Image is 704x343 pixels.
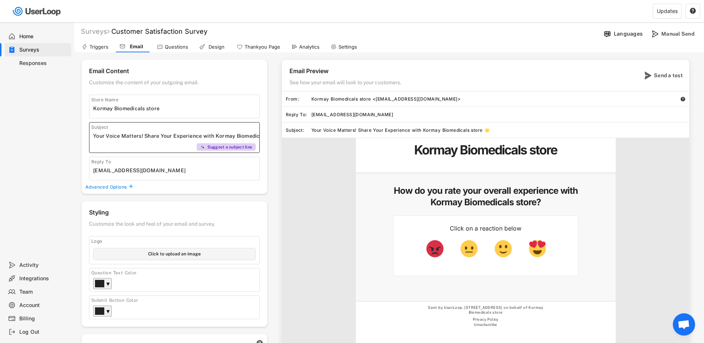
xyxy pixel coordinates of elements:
div: Send a test [654,72,684,79]
img: neutral-face_1f610.png [461,240,478,257]
div: Surveys [81,27,109,36]
button:  [680,97,685,102]
img: smiling-face-with-heart-eyes_1f60d.png [529,240,546,257]
div: Customize the content of your outgoing email. [89,79,260,89]
div: Subject: [286,127,311,133]
div: Styling [89,209,260,219]
div: Reply To [91,159,199,165]
div: Responses [19,60,68,67]
div: Thankyou Page [245,44,280,50]
img: Language%20Icon.svg [603,30,611,38]
img: slightly-smiling-face_1f642.png [495,240,512,257]
div: Kormay Biomedicals store <[EMAIL_ADDRESS][DOMAIN_NAME]> [311,96,680,102]
button:  [690,8,696,14]
div: Languages [614,30,643,37]
a: Open chat [673,313,695,336]
div: Privacy Policy [421,317,551,322]
div: Updates [657,9,678,14]
div: Logo [91,238,259,244]
div: Surveys [19,46,68,53]
div: Email Content [89,67,260,77]
div: From: [286,96,311,102]
h5: How do you rate your overall experience with Kormay Biomedicals store? [393,185,579,208]
div: Submit Button Color [91,298,261,304]
div: Kormay Biomedicals store [412,142,560,162]
button:  [128,184,134,189]
div: Settings [338,44,357,50]
div: Your Voice Matters! Share Your Experience with Kormay Biomedicals store 🌟 [311,127,689,133]
div: Reply To: [286,112,311,118]
img: pouting-face_1f621.png [426,240,443,257]
img: userloop-logo-01.svg [11,4,63,19]
div: Billing [19,315,68,322]
div: Design [207,44,226,50]
div: [EMAIL_ADDRESS][DOMAIN_NAME] [311,112,689,118]
div: Manual Send [661,30,698,37]
text:  [690,7,696,14]
div: Customize the look and feel of your email and survey. [89,220,260,231]
div: Triggers [89,44,108,50]
div: Analytics [299,44,320,50]
div: Home [19,33,68,40]
div: Log Out [19,329,68,336]
div: ▼ [106,308,110,316]
div: Email [127,43,146,50]
div: Integrations [19,275,68,282]
div: Unsubscribe [421,322,551,327]
div: Subject [91,124,259,130]
div: Team [19,288,68,295]
div: ▼ [106,281,110,288]
div: See how your email will look to your customers. [289,79,403,89]
div: Email Preview [289,67,328,77]
div: Sent by UserLoop, [STREET_ADDRESS] on behalf of Kormay Biomedicals store [421,305,551,317]
div: Activity [19,262,68,269]
div: Advanced Options [85,184,128,190]
div: Store Name [91,97,199,103]
div: Click on a reaction below [419,225,552,232]
div: Questions [165,44,188,50]
img: MagicMajor%20%28Purple%29.svg [200,145,205,149]
div: Question Text Color [91,270,261,276]
div: Account [19,302,68,309]
div: Suggest a subject line [207,144,252,150]
img: SendMajor.svg [644,72,651,79]
font: Customer Satisfaction Survey [111,27,207,35]
text:  [129,184,133,189]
